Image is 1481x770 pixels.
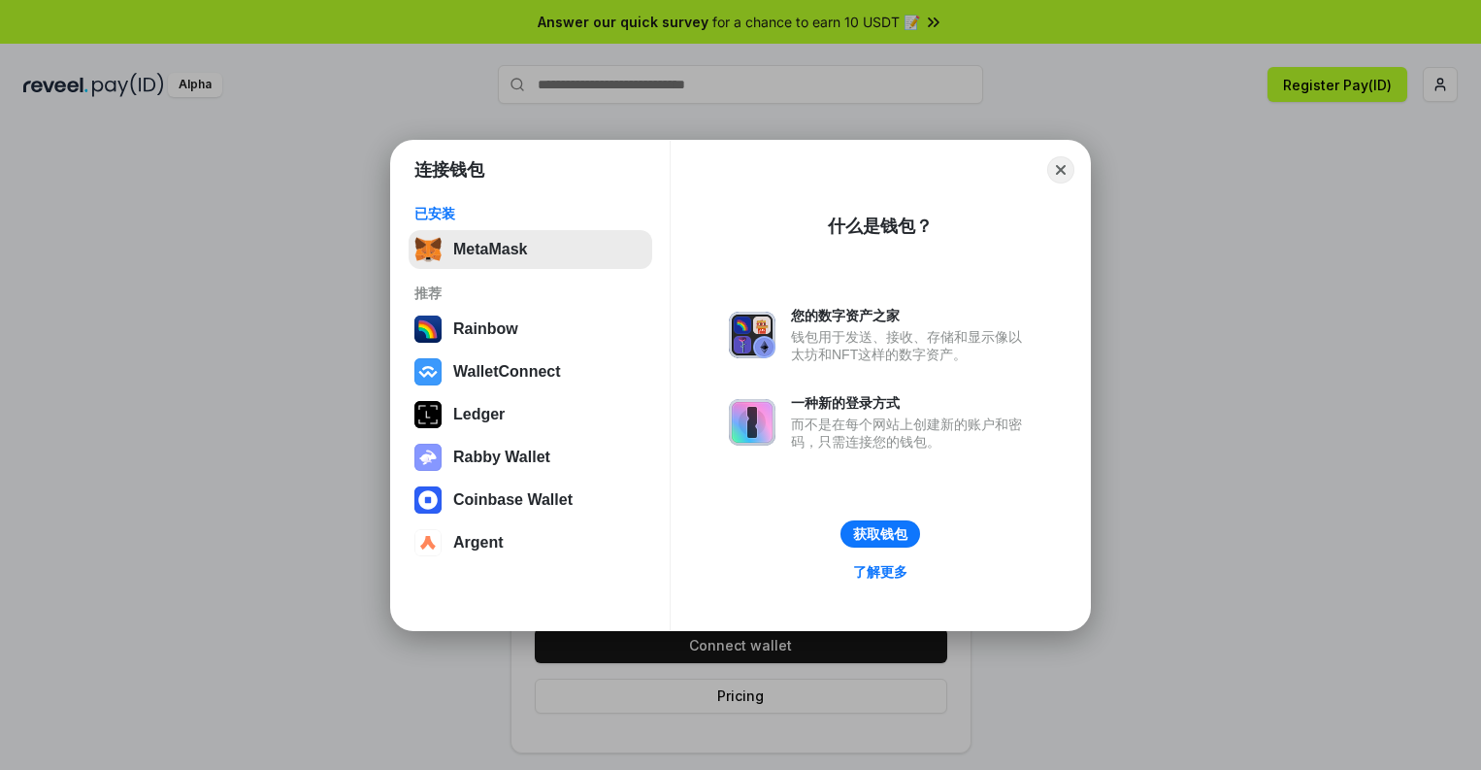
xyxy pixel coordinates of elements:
img: svg+xml,%3Csvg%20width%3D%22120%22%20height%3D%22120%22%20viewBox%3D%220%200%20120%20120%22%20fil... [414,316,442,343]
button: Ledger [409,395,652,434]
img: svg+xml,%3Csvg%20xmlns%3D%22http%3A%2F%2Fwww.w3.org%2F2000%2Fsvg%22%20fill%3D%22none%22%20viewBox... [729,312,775,358]
img: svg+xml,%3Csvg%20width%3D%2228%22%20height%3D%2228%22%20viewBox%3D%220%200%2028%2028%22%20fill%3D... [414,529,442,556]
a: 了解更多 [841,559,919,585]
button: Rabby Wallet [409,438,652,477]
img: svg+xml,%3Csvg%20width%3D%2228%22%20height%3D%2228%22%20viewBox%3D%220%200%2028%2028%22%20fill%3D... [414,358,442,385]
div: 一种新的登录方式 [791,394,1032,412]
div: 已安装 [414,205,646,222]
div: Rabby Wallet [453,449,550,466]
h1: 连接钱包 [414,158,484,182]
button: 获取钱包 [840,520,920,548]
div: WalletConnect [453,363,561,381]
div: 了解更多 [853,563,907,581]
div: 获取钱包 [853,525,907,543]
div: 钱包用于发送、接收、存储和显示像以太坊和NFT这样的数字资产。 [791,328,1032,363]
img: svg+xml,%3Csvg%20fill%3D%22none%22%20height%3D%2233%22%20viewBox%3D%220%200%2035%2033%22%20width%... [414,236,442,263]
div: 推荐 [414,285,646,302]
img: svg+xml,%3Csvg%20xmlns%3D%22http%3A%2F%2Fwww.w3.org%2F2000%2Fsvg%22%20fill%3D%22none%22%20viewBox... [414,444,442,471]
div: Ledger [453,406,505,423]
button: Close [1047,156,1074,184]
div: 而不是在每个网站上创建新的账户和密码，只需连接您的钱包。 [791,416,1032,451]
button: WalletConnect [409,352,652,391]
img: svg+xml,%3Csvg%20xmlns%3D%22http%3A%2F%2Fwww.w3.org%2F2000%2Fsvg%22%20fill%3D%22none%22%20viewBox... [729,399,775,446]
button: Coinbase Wallet [409,481,652,519]
div: Coinbase Wallet [453,491,573,509]
img: svg+xml,%3Csvg%20width%3D%2228%22%20height%3D%2228%22%20viewBox%3D%220%200%2028%2028%22%20fill%3D... [414,486,442,514]
div: Argent [453,534,504,552]
div: 您的数字资产之家 [791,307,1032,324]
button: Argent [409,523,652,562]
div: MetaMask [453,241,527,258]
img: svg+xml,%3Csvg%20xmlns%3D%22http%3A%2F%2Fwww.w3.org%2F2000%2Fsvg%22%20width%3D%2228%22%20height%3... [414,401,442,428]
button: Rainbow [409,310,652,349]
button: MetaMask [409,230,652,269]
div: Rainbow [453,320,518,338]
div: 什么是钱包？ [828,215,933,238]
